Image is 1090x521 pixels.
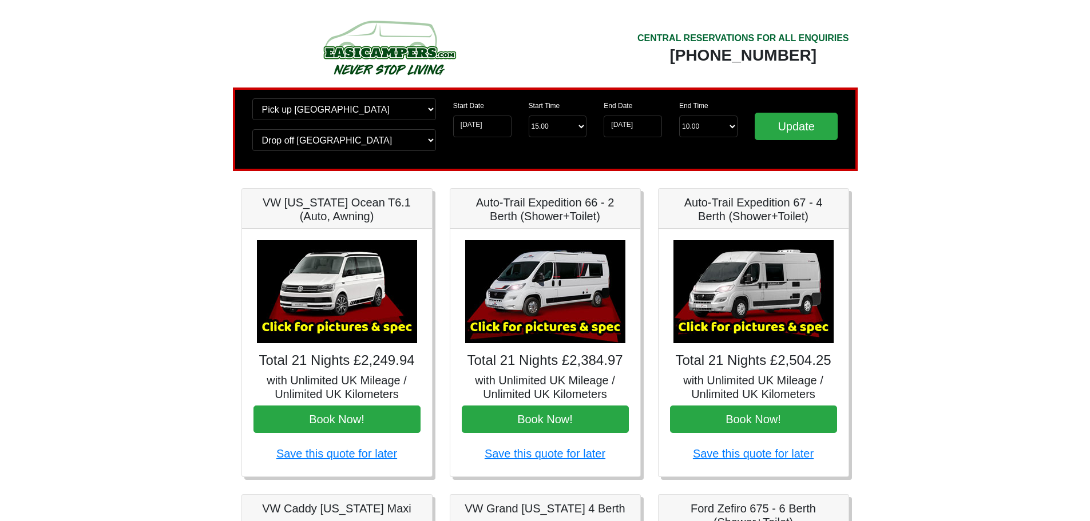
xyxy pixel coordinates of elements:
input: Return Date [604,116,662,137]
h5: with Unlimited UK Mileage / Unlimited UK Kilometers [253,373,421,401]
div: CENTRAL RESERVATIONS FOR ALL ENQUIRIES [637,31,849,45]
label: End Date [604,101,632,111]
button: Book Now! [670,405,837,433]
img: Auto-Trail Expedition 67 - 4 Berth (Shower+Toilet) [673,240,834,343]
a: Save this quote for later [485,447,605,460]
label: Start Date [453,101,484,111]
a: Save this quote for later [276,447,397,460]
label: End Time [679,101,708,111]
h5: with Unlimited UK Mileage / Unlimited UK Kilometers [670,373,837,401]
h5: VW Caddy [US_STATE] Maxi [253,502,421,515]
img: VW California Ocean T6.1 (Auto, Awning) [257,240,417,343]
h4: Total 21 Nights £2,384.97 [462,352,629,369]
h5: with Unlimited UK Mileage / Unlimited UK Kilometers [462,373,629,401]
h5: VW Grand [US_STATE] 4 Berth [462,502,629,515]
h4: Total 21 Nights £2,249.94 [253,352,421,369]
img: campers-checkout-logo.png [280,16,498,79]
h5: Auto-Trail Expedition 66 - 2 Berth (Shower+Toilet) [462,196,629,223]
button: Book Now! [253,405,421,433]
button: Book Now! [462,405,629,433]
div: [PHONE_NUMBER] [637,45,849,66]
label: Start Time [529,101,560,111]
a: Save this quote for later [693,447,814,460]
h5: Auto-Trail Expedition 67 - 4 Berth (Shower+Toilet) [670,196,837,223]
h4: Total 21 Nights £2,504.25 [670,352,837,369]
input: Start Date [453,116,512,137]
input: Update [755,113,838,140]
h5: VW [US_STATE] Ocean T6.1 (Auto, Awning) [253,196,421,223]
img: Auto-Trail Expedition 66 - 2 Berth (Shower+Toilet) [465,240,625,343]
